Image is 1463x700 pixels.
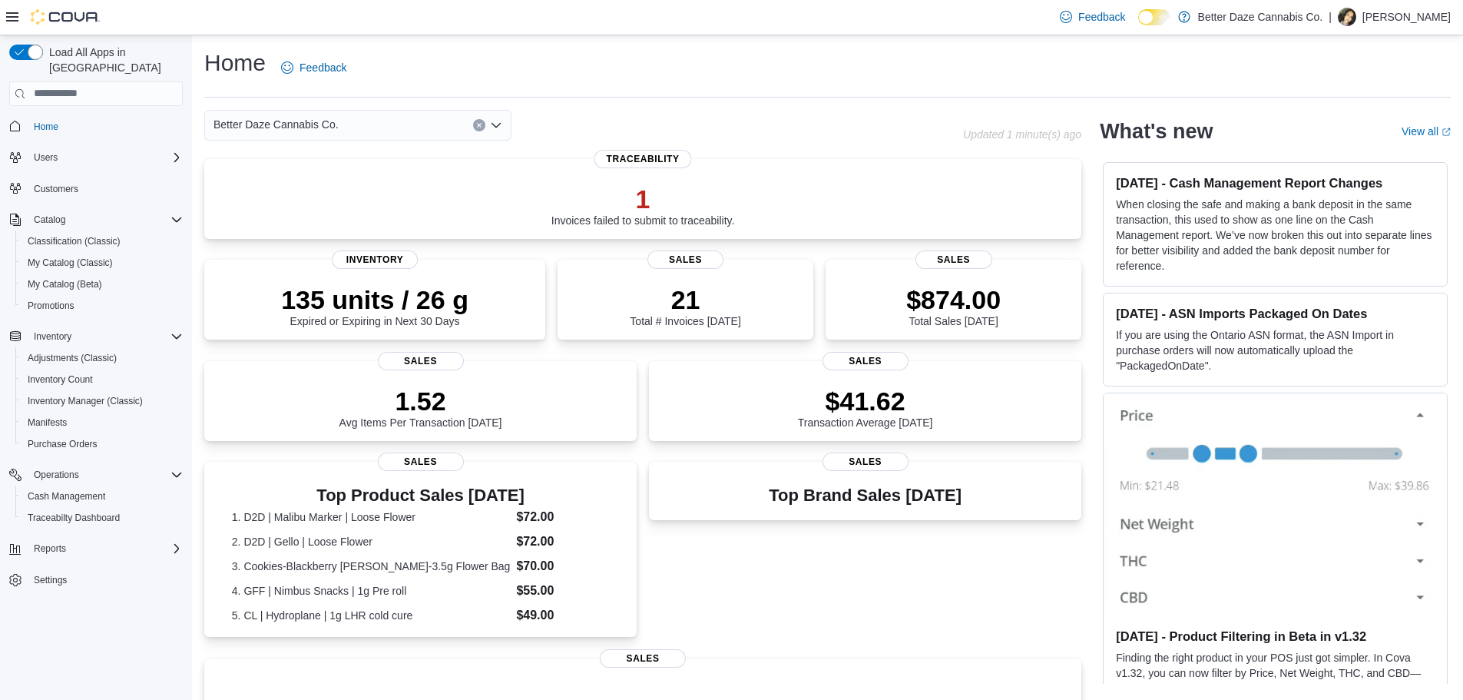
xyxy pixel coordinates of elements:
[3,464,189,486] button: Operations
[3,538,189,559] button: Reports
[22,435,104,453] a: Purchase Orders
[1138,25,1139,26] span: Dark Mode
[28,466,85,484] button: Operations
[3,177,189,200] button: Customers
[28,211,183,229] span: Catalog
[34,469,79,481] span: Operations
[232,486,609,505] h3: Top Product Sales [DATE]
[15,412,189,433] button: Manifests
[28,539,72,558] button: Reports
[31,9,100,25] img: Cova
[1116,175,1435,191] h3: [DATE] - Cash Management Report Changes
[9,109,183,632] nav: Complex example
[28,490,105,503] span: Cash Management
[22,297,183,315] span: Promotions
[22,297,81,315] a: Promotions
[28,438,98,450] span: Purchase Orders
[28,117,183,136] span: Home
[22,275,108,294] a: My Catalog (Beta)
[28,570,183,589] span: Settings
[906,284,1001,327] div: Total Sales [DATE]
[22,370,183,389] span: Inventory Count
[647,250,724,269] span: Sales
[28,179,183,198] span: Customers
[630,284,740,315] p: 21
[1054,2,1131,32] a: Feedback
[630,284,740,327] div: Total # Invoices [DATE]
[1362,8,1451,26] p: [PERSON_NAME]
[378,352,464,370] span: Sales
[516,532,609,551] dd: $72.00
[22,487,111,506] a: Cash Management
[1100,119,1213,144] h2: What's new
[15,507,189,529] button: Traceabilty Dashboard
[378,453,464,471] span: Sales
[15,486,189,507] button: Cash Management
[28,180,84,198] a: Customers
[1116,306,1435,321] h3: [DATE] - ASN Imports Packaged On Dates
[551,184,735,227] div: Invoices failed to submit to traceability.
[3,326,189,347] button: Inventory
[28,118,65,136] a: Home
[516,606,609,625] dd: $49.00
[22,349,123,367] a: Adjustments (Classic)
[3,209,189,231] button: Catalog
[28,235,121,247] span: Classification (Classic)
[34,151,58,164] span: Users
[28,148,64,167] button: Users
[15,347,189,369] button: Adjustments (Classic)
[339,386,502,416] p: 1.52
[232,583,511,599] dt: 4. GFF | Nimbus Snacks | 1g Pre roll
[600,649,686,668] span: Sales
[823,453,909,471] span: Sales
[232,608,511,623] dt: 5. CL | Hydroplane | 1g LHR cold cure
[28,327,183,346] span: Inventory
[22,275,183,294] span: My Catalog (Beta)
[34,330,71,343] span: Inventory
[300,60,346,75] span: Feedback
[1338,8,1356,26] div: Rocio Garcia
[15,390,189,412] button: Inventory Manager (Classic)
[34,183,78,195] span: Customers
[473,119,485,131] button: Clear input
[3,147,189,168] button: Users
[1138,9,1170,25] input: Dark Mode
[1116,629,1435,644] h3: [DATE] - Product Filtering in Beta in v1.32
[3,115,189,138] button: Home
[1329,8,1332,26] p: |
[213,115,339,134] span: Better Daze Cannabis Co.
[232,534,511,549] dt: 2. D2D | Gello | Loose Flower
[28,512,120,524] span: Traceabilty Dashboard
[516,508,609,526] dd: $72.00
[551,184,735,214] p: 1
[28,278,102,290] span: My Catalog (Beta)
[28,373,93,386] span: Inventory Count
[28,257,113,269] span: My Catalog (Classic)
[34,121,58,133] span: Home
[516,582,609,600] dd: $55.00
[281,284,468,315] p: 135 units / 26 g
[963,128,1081,141] p: Updated 1 minute(s) ago
[281,284,468,327] div: Expired or Expiring in Next 30 Days
[798,386,933,429] div: Transaction Average [DATE]
[28,416,67,429] span: Manifests
[34,542,66,555] span: Reports
[594,150,692,168] span: Traceability
[28,300,74,312] span: Promotions
[22,509,183,527] span: Traceabilty Dashboard
[22,254,119,272] a: My Catalog (Classic)
[15,295,189,317] button: Promotions
[28,395,143,407] span: Inventory Manager (Classic)
[906,284,1001,315] p: $874.00
[22,509,126,527] a: Traceabilty Dashboard
[823,352,909,370] span: Sales
[1116,327,1435,373] p: If you are using the Ontario ASN format, the ASN Import in purchase orders will now automatically...
[43,45,183,75] span: Load All Apps in [GEOGRAPHIC_DATA]
[22,413,183,432] span: Manifests
[22,392,149,410] a: Inventory Manager (Classic)
[22,487,183,506] span: Cash Management
[22,413,73,432] a: Manifests
[490,119,502,131] button: Open list of options
[516,557,609,576] dd: $70.00
[28,352,117,364] span: Adjustments (Classic)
